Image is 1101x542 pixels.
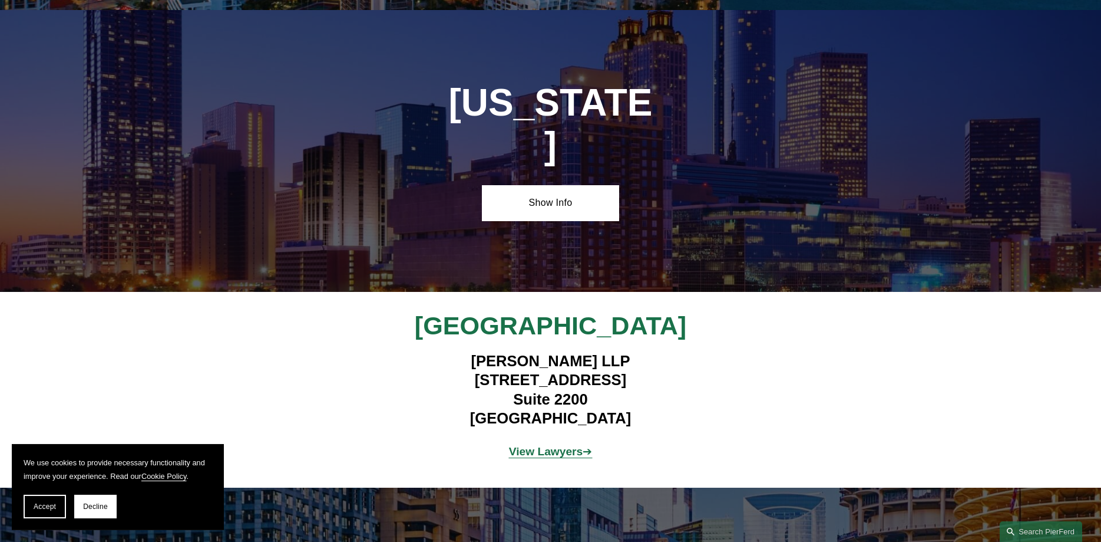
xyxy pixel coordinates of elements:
[34,502,56,511] span: Accept
[482,185,619,221] a: Show Info
[448,81,654,167] h1: [US_STATE]
[379,352,722,428] h4: [PERSON_NAME] LLP [STREET_ADDRESS] Suite 2200 [GEOGRAPHIC_DATA]
[12,444,224,530] section: Cookie banner
[1000,521,1082,542] a: Search this site
[74,495,117,518] button: Decline
[509,445,583,458] strong: View Lawyers
[509,445,593,458] span: ➔
[24,495,66,518] button: Accept
[141,472,187,481] a: Cookie Policy
[509,445,593,458] a: View Lawyers➔
[415,311,686,340] span: [GEOGRAPHIC_DATA]
[83,502,108,511] span: Decline
[24,456,212,483] p: We use cookies to provide necessary functionality and improve your experience. Read our .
